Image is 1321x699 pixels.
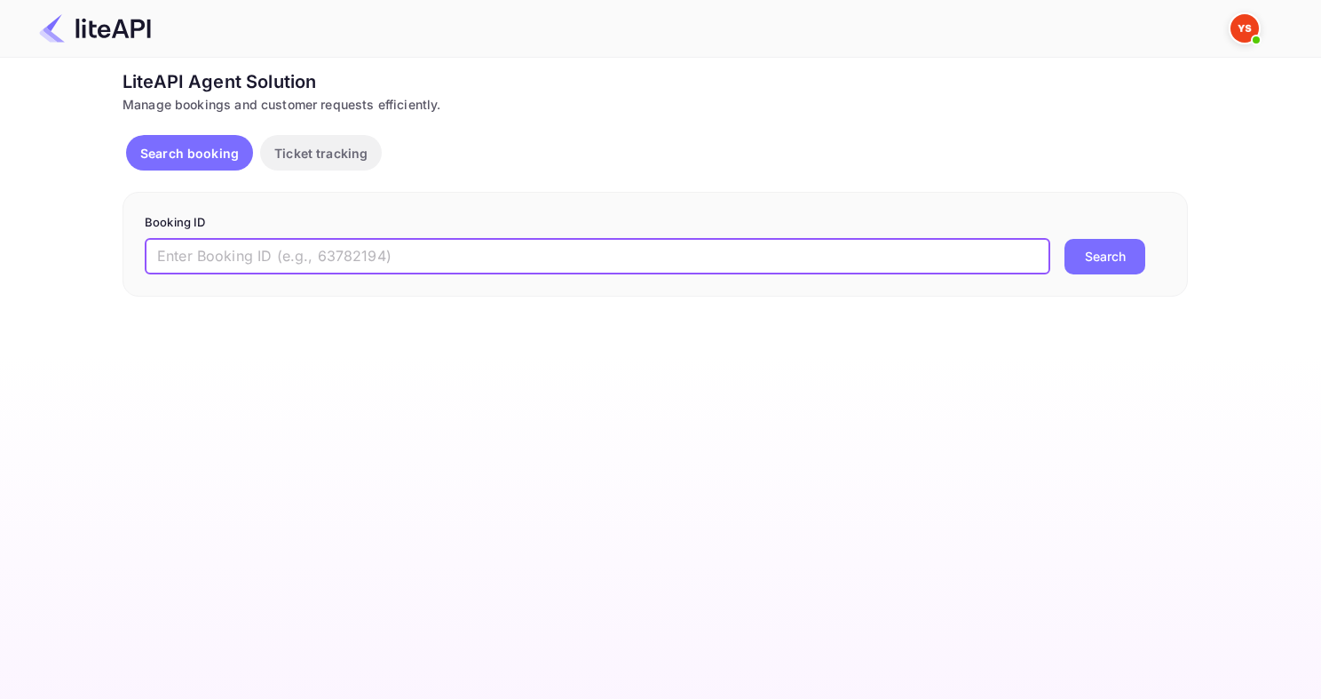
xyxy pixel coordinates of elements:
p: Ticket tracking [274,144,368,163]
button: Search [1064,239,1145,274]
img: LiteAPI Logo [39,14,151,43]
div: Manage bookings and customer requests efficiently. [123,95,1188,114]
img: Yandex Support [1230,14,1259,43]
input: Enter Booking ID (e.g., 63782194) [145,239,1050,274]
p: Booking ID [145,214,1166,232]
p: Search booking [140,144,239,163]
div: LiteAPI Agent Solution [123,68,1188,95]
